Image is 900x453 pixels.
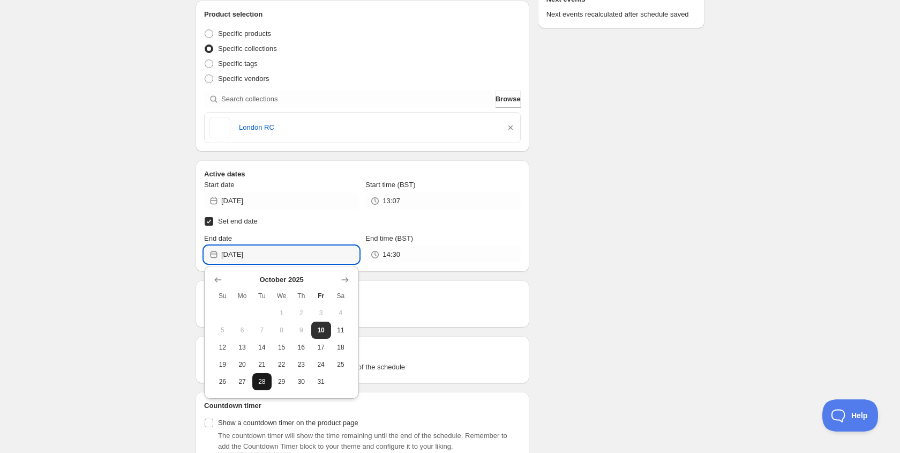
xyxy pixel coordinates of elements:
button: Show previous month, September 2025 [211,272,226,287]
button: Monday October 20 2025 [232,356,252,373]
span: 1 [276,309,287,317]
span: 23 [296,360,307,369]
span: 14 [257,343,268,352]
input: Search collections [221,91,493,108]
button: Friday October 31 2025 [311,373,331,390]
span: 13 [237,343,248,352]
span: 15 [276,343,287,352]
h2: Tags [204,345,521,355]
span: 5 [217,326,228,335]
span: Su [217,292,228,300]
button: Browse [496,91,521,108]
span: 6 [237,326,248,335]
span: 26 [217,377,228,386]
th: Wednesday [272,287,291,305]
button: Tuesday October 21 2025 [252,356,272,373]
span: 24 [316,360,327,369]
span: 31 [316,377,327,386]
button: Thursday October 2 2025 [291,305,311,322]
a: London RC [239,122,497,133]
button: Friday October 24 2025 [311,356,331,373]
button: Saturday October 11 2025 [331,322,351,339]
span: 7 [257,326,268,335]
p: Next events recalculated after schedule saved [546,9,696,20]
span: 10 [316,326,327,335]
span: Specific vendors [218,75,269,83]
span: 25 [335,360,347,369]
span: 20 [237,360,248,369]
button: Wednesday October 8 2025 [272,322,291,339]
span: 17 [316,343,327,352]
h2: Repeating [204,289,521,300]
button: Monday October 13 2025 [232,339,252,356]
span: Set end date [218,217,258,225]
th: Friday [311,287,331,305]
button: Thursday October 30 2025 [291,373,311,390]
button: Saturday October 18 2025 [331,339,351,356]
span: Specific products [218,29,271,38]
button: Thursday October 16 2025 [291,339,311,356]
button: Monday October 27 2025 [232,373,252,390]
span: Specific tags [218,60,258,68]
span: We [276,292,287,300]
button: Sunday October 5 2025 [213,322,232,339]
th: Sunday [213,287,232,305]
button: Wednesday October 22 2025 [272,356,291,373]
th: Monday [232,287,252,305]
span: 19 [217,360,228,369]
button: Wednesday October 15 2025 [272,339,291,356]
span: Start time (BST) [365,181,415,189]
iframe: Toggle Customer Support [822,399,879,432]
button: Sunday October 19 2025 [213,356,232,373]
span: 27 [237,377,248,386]
span: 8 [276,326,287,335]
span: 12 [217,343,228,352]
span: 21 [257,360,268,369]
button: Tuesday October 14 2025 [252,339,272,356]
span: 9 [296,326,307,335]
span: 18 [335,343,347,352]
span: 2 [296,309,307,317]
span: Sa [335,292,347,300]
button: Friday October 3 2025 [311,305,331,322]
span: Mo [237,292,248,300]
button: Wednesday October 29 2025 [272,373,291,390]
button: Monday October 6 2025 [232,322,252,339]
span: 30 [296,377,307,386]
span: Specific collections [218,44,277,53]
h2: Countdown timer [204,400,521,411]
span: 29 [276,377,287,386]
button: Tuesday October 7 2025 [252,322,272,339]
span: Th [296,292,307,300]
h2: Product selection [204,9,521,20]
button: Tuesday October 28 2025 [252,373,272,390]
button: Today Friday October 10 2025 [311,322,331,339]
button: Wednesday October 1 2025 [272,305,291,322]
button: Sunday October 26 2025 [213,373,232,390]
button: Saturday October 4 2025 [331,305,351,322]
button: Saturday October 25 2025 [331,356,351,373]
span: Browse [496,94,521,105]
button: Thursday October 9 2025 [291,322,311,339]
button: Friday October 17 2025 [311,339,331,356]
span: End time (BST) [365,234,413,242]
span: End date [204,234,232,242]
span: 28 [257,377,268,386]
span: 16 [296,343,307,352]
span: 3 [316,309,327,317]
span: Fr [316,292,327,300]
h2: Active dates [204,169,521,180]
span: Start date [204,181,234,189]
p: The countdown timer will show the time remaining until the end of the schedule. Remember to add t... [218,430,521,452]
button: Sunday October 12 2025 [213,339,232,356]
span: 4 [335,309,347,317]
span: Show a countdown timer on the product page [218,419,358,427]
button: Thursday October 23 2025 [291,356,311,373]
span: 11 [335,326,347,335]
th: Tuesday [252,287,272,305]
span: Tu [257,292,268,300]
th: Thursday [291,287,311,305]
button: Show next month, November 2025 [337,272,352,287]
th: Saturday [331,287,351,305]
span: 22 [276,360,287,369]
